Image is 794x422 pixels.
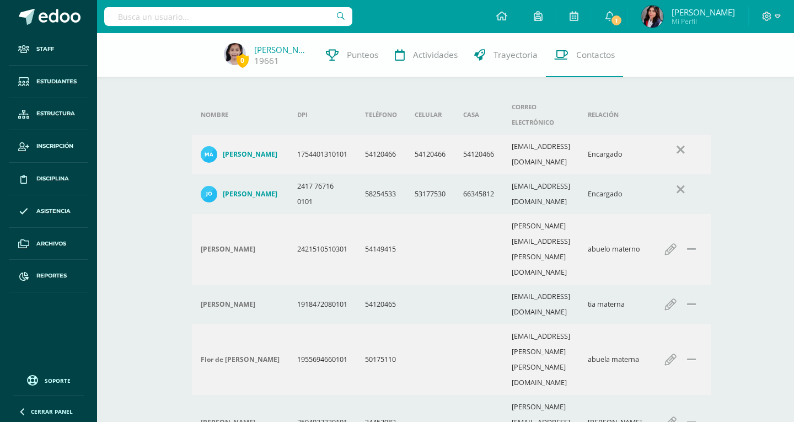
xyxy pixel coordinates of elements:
a: [PERSON_NAME] [254,44,309,55]
a: Staff [9,33,88,66]
div: Flor de Maria de Ovando [201,355,280,364]
h4: [PERSON_NAME] [223,190,277,199]
a: Disciplina [9,163,88,195]
span: Inscripción [36,142,73,151]
td: abuelo materno [579,214,651,285]
span: Cerrar panel [31,408,73,415]
a: Archivos [9,228,88,260]
a: [PERSON_NAME] [201,186,280,202]
h4: [PERSON_NAME] [223,150,277,159]
td: 1754401310101 [288,135,356,174]
td: 50175110 [356,324,406,395]
span: Soporte [45,377,71,384]
a: Soporte [13,372,84,387]
td: 1918472080101 [288,285,356,324]
td: [PERSON_NAME][EMAIL_ADDRESS][PERSON_NAME][DOMAIN_NAME] [503,214,579,285]
span: Punteos [347,49,378,61]
img: 44bf2892c817946937d35c3fe010f011.png [201,186,217,202]
th: Correo electrónico [503,95,579,135]
a: Reportes [9,260,88,292]
img: 331a885a7a06450cabc094b6be9ba622.png [641,6,663,28]
h4: [PERSON_NAME] [201,300,255,309]
a: 19661 [254,55,279,67]
a: Contactos [546,33,623,77]
td: 1955694660101 [288,324,356,395]
td: 54120466 [356,135,406,174]
h4: [PERSON_NAME] [201,245,255,254]
a: Punteos [318,33,387,77]
td: abuela materna [579,324,651,395]
td: 54120466 [406,135,454,174]
span: Reportes [36,271,67,280]
a: Actividades [387,33,466,77]
td: [EMAIL_ADDRESS][PERSON_NAME][PERSON_NAME][DOMAIN_NAME] [503,324,579,395]
td: 53177530 [406,174,454,214]
span: 0 [237,54,249,67]
div: Rolando Ovando [201,245,280,254]
span: [PERSON_NAME] [672,7,735,18]
span: Actividades [413,49,458,61]
a: Estructura [9,98,88,131]
td: [EMAIL_ADDRESS][DOMAIN_NAME] [503,285,579,324]
td: [EMAIL_ADDRESS][DOMAIN_NAME] [503,174,579,214]
span: Archivos [36,239,66,248]
input: Busca un usuario... [104,7,352,26]
td: 54120466 [454,135,503,174]
a: Estudiantes [9,66,88,98]
h4: Flor de [PERSON_NAME] [201,355,280,364]
a: Asistencia [9,195,88,228]
div: Olga Ovando [201,300,280,309]
span: Contactos [576,49,615,61]
th: Casa [454,95,503,135]
span: Disciplina [36,174,69,183]
td: 2417 76716 0101 [288,174,356,214]
span: Mi Perfil [672,17,735,26]
td: 54149415 [356,214,406,285]
span: Trayectoria [493,49,538,61]
span: Estudiantes [36,77,77,86]
a: Trayectoria [466,33,546,77]
span: Asistencia [36,207,71,216]
td: 66345812 [454,174,503,214]
td: 54120465 [356,285,406,324]
td: tia materna [579,285,651,324]
td: Encargado [579,174,651,214]
th: Nombre [192,95,288,135]
th: DPI [288,95,356,135]
span: Estructura [36,109,75,118]
td: Encargado [579,135,651,174]
th: Relación [579,95,651,135]
td: [EMAIL_ADDRESS][DOMAIN_NAME] [503,135,579,174]
a: Inscripción [9,130,88,163]
img: 322b2e3c3d4aa8aaf57fd90e7924248f.png [224,43,246,65]
th: Celular [406,95,454,135]
span: 1 [610,14,622,26]
a: [PERSON_NAME] [201,146,280,163]
td: 58254533 [356,174,406,214]
span: Staff [36,45,54,54]
td: 2421510510301 [288,214,356,285]
img: 290bf7f887a287cf820242e4a211b3fd.png [201,146,217,163]
th: Teléfono [356,95,406,135]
